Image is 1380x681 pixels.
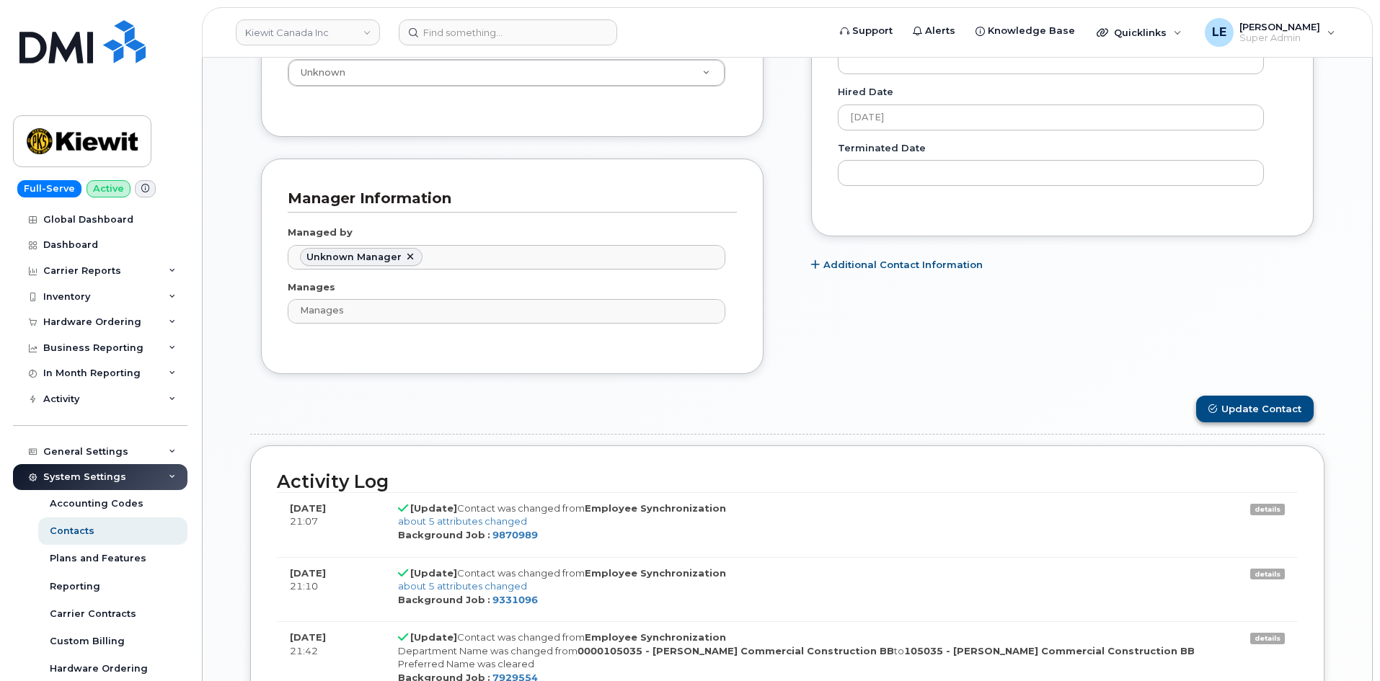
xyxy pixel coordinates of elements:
[492,594,538,605] a: 9331096
[410,631,457,643] strong: [Update]
[290,580,318,592] span: 21:10
[1196,396,1314,422] button: Update Contact
[838,85,893,99] label: Hired Date
[1250,633,1285,644] a: details
[830,17,903,45] a: Support
[1195,18,1345,47] div: Logan Ellison
[487,594,490,605] strong: :
[925,24,955,38] span: Alerts
[1250,504,1285,515] a: details
[385,492,1235,557] td: Contact was changed from
[385,557,1235,622] td: Contact was changed from
[988,24,1075,38] span: Knowledge Base
[1212,24,1226,41] span: LE
[288,226,353,239] label: Managed by
[398,515,527,527] a: about 5 attributes changed
[292,66,345,79] span: Unknown
[585,631,726,643] strong: Employee Synchronization
[410,502,457,514] strong: [Update]
[288,189,726,208] h3: Manager Information
[398,580,527,592] a: about 5 attributes changed
[578,645,894,656] strong: 0000105035 - [PERSON_NAME] Commercial Construction BB
[398,529,485,540] strong: Background Job
[236,19,380,45] a: Kiewit Canada Inc
[290,515,318,527] span: 21:07
[399,19,617,45] input: Find something...
[1239,21,1320,32] span: [PERSON_NAME]
[290,567,326,579] strong: [DATE]
[1114,27,1167,38] span: Quicklinks
[811,258,983,272] a: Additional Contact Information
[903,17,965,45] a: Alerts
[492,529,538,540] a: 9870989
[585,502,726,514] strong: Employee Synchronization
[306,252,402,262] span: Unknown Manager
[398,594,485,605] strong: Background Job
[487,529,490,540] strong: :
[1317,618,1369,670] iframe: Messenger Launcher
[1087,18,1192,47] div: Quicklinks
[410,567,457,579] strong: [Update]
[398,644,1222,671] div: Department Name was changed from to Preferred Name was cleared
[852,24,893,38] span: Support
[965,17,1085,45] a: Knowledge Base
[904,645,1195,656] strong: 105035 - [PERSON_NAME] Commercial Construction BB
[1250,569,1285,580] a: details
[585,567,726,579] strong: Employee Synchronization
[838,141,926,155] label: Terminated Date
[290,631,326,643] strong: [DATE]
[290,645,318,656] span: 21:42
[1239,32,1320,44] span: Super Admin
[288,60,725,86] a: Unknown
[277,472,1298,492] h2: Activity Log
[288,280,335,294] label: Manages
[290,502,326,514] strong: [DATE]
